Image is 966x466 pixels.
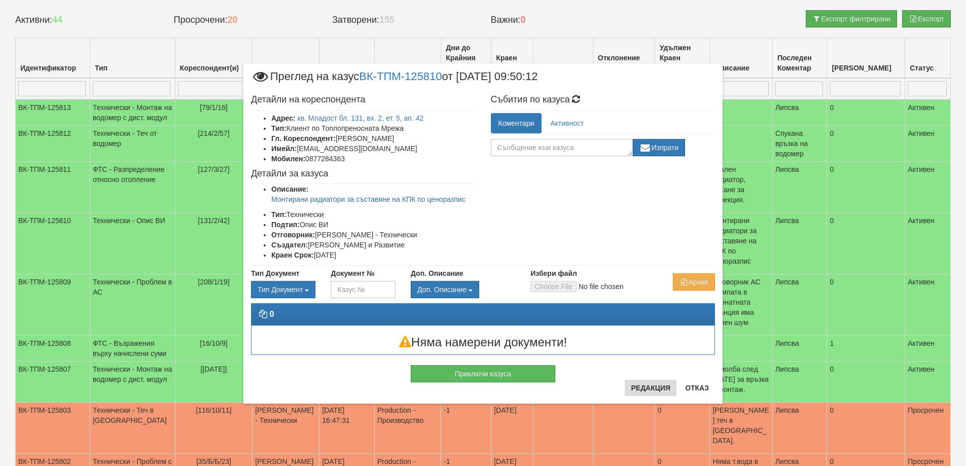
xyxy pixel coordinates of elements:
[271,221,300,229] b: Подтип:
[679,380,715,396] button: Отказ
[251,169,476,179] h4: Детайли за казуса
[271,133,476,144] li: [PERSON_NAME]
[258,285,303,294] span: Тип Документ
[251,95,476,105] h4: Детайли на кореспондента
[271,185,308,193] b: Описание:
[271,230,476,240] li: [PERSON_NAME] - Технически
[271,124,287,132] b: Тип:
[251,268,300,278] label: Тип Документ
[251,71,538,90] span: Преглед на казус от [DATE] 09:50:12
[271,145,297,153] b: Имейл:
[271,210,287,219] b: Тип:
[543,113,591,133] a: Активност
[271,250,476,260] li: [DATE]
[331,281,395,298] input: Казус №
[625,380,676,396] button: Редакция
[252,336,714,349] h3: Няма намерени документи!
[269,310,274,318] strong: 0
[251,281,315,298] button: Тип Документ
[271,154,476,164] li: 0877284363
[271,114,296,122] b: Адрес:
[673,273,715,291] button: Архив
[359,69,442,82] a: ВК-ТПМ-125810
[271,123,476,133] li: Клиент по Топлопреносната Мрежа
[271,155,305,163] b: Мобилен:
[251,281,315,298] div: Двоен клик, за изчистване на избраната стойност.
[271,209,476,220] li: Технически
[271,240,476,250] li: [PERSON_NAME] и Развитие
[633,139,686,156] button: Изпрати
[411,281,515,298] div: Двоен клик, за изчистване на избраната стойност.
[491,95,715,105] h4: Събития по казуса
[411,268,463,278] label: Доп. Описание
[271,231,315,239] b: Отговорник:
[271,144,476,154] li: [EMAIL_ADDRESS][DOMAIN_NAME]
[417,285,467,294] span: Доп. Описание
[411,365,555,382] button: Приключи казуса
[271,194,476,204] p: Монтирани радиатори за съставяне на КПК по ценоразпис
[271,134,336,142] b: Гл. Кореспондент:
[491,113,542,133] a: Коментари
[298,114,424,122] a: кв. Младост бл. 131, вх. 2, ет. 5, ап. 42
[331,268,374,278] label: Документ №
[411,281,479,298] button: Доп. Описание
[271,241,308,249] b: Създател:
[530,268,577,278] label: Избери файл
[271,251,314,259] b: Краен Срок:
[271,220,476,230] li: Опис ВИ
